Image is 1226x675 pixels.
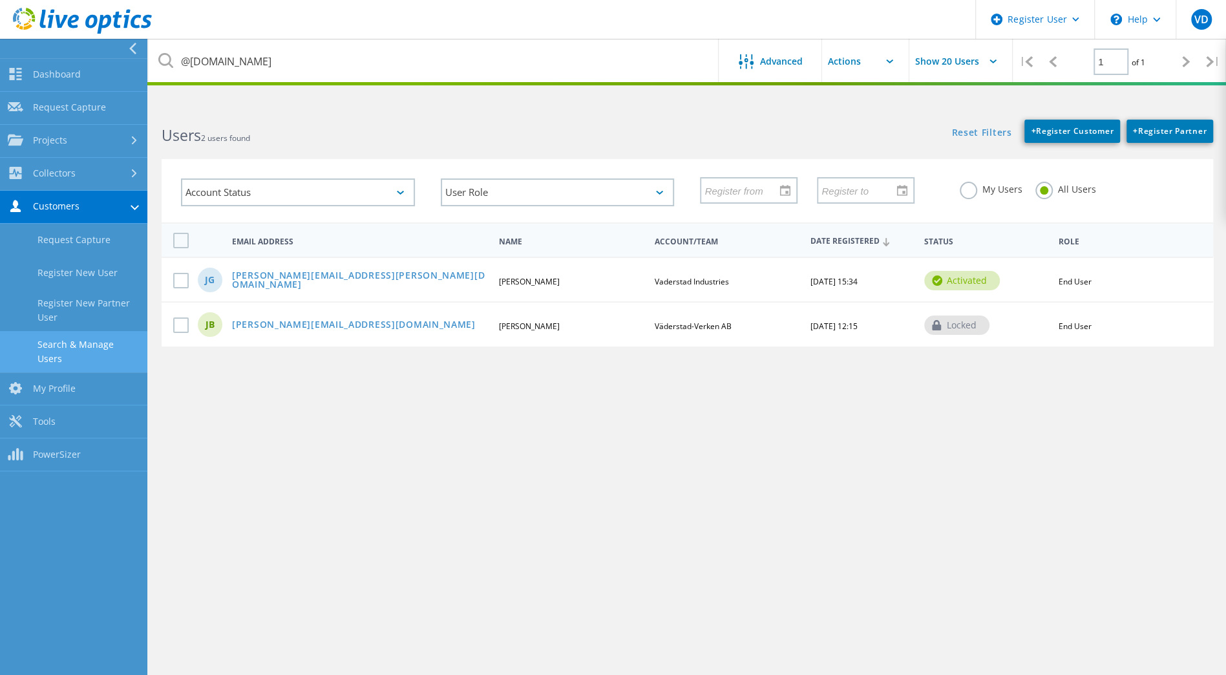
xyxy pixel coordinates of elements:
[232,238,488,246] span: Email Address
[924,271,1000,290] div: activated
[1132,57,1145,68] span: of 1
[1133,125,1207,136] span: Register Partner
[810,237,913,246] span: Date Registered
[655,321,732,332] span: Väderstad-Verken AB
[162,125,201,145] b: Users
[1059,238,1193,246] span: Role
[1200,39,1226,85] div: |
[760,57,803,66] span: Advanced
[701,178,787,202] input: Register from
[951,128,1011,139] a: Reset Filters
[1024,120,1120,143] a: +Register Customer
[1133,125,1138,136] b: +
[441,178,675,206] div: User Role
[205,275,215,284] span: JG
[499,321,560,332] span: [PERSON_NAME]
[149,39,719,84] input: Search users by name, email, company, etc.
[1126,120,1213,143] a: +Register Partner
[1059,276,1092,287] span: End User
[655,276,729,287] span: Vaderstad Industries
[1035,182,1096,194] label: All Users
[960,182,1022,194] label: My Users
[13,27,152,36] a: Live Optics Dashboard
[499,238,644,246] span: Name
[499,276,560,287] span: [PERSON_NAME]
[1059,321,1092,332] span: End User
[201,133,250,144] span: 2 users found
[1031,125,1114,136] span: Register Customer
[818,178,904,202] input: Register to
[924,238,1048,246] span: Status
[810,276,858,287] span: [DATE] 15:34
[206,320,215,329] span: JB
[1031,125,1036,136] b: +
[655,238,799,246] span: Account/Team
[181,178,415,206] div: Account Status
[1110,14,1122,25] svg: \n
[810,321,858,332] span: [DATE] 12:15
[1013,39,1039,85] div: |
[924,316,989,335] div: locked
[232,271,488,291] a: [PERSON_NAME][EMAIL_ADDRESS][PERSON_NAME][DOMAIN_NAME]
[232,320,476,331] a: [PERSON_NAME][EMAIL_ADDRESS][DOMAIN_NAME]
[1194,14,1208,25] span: VD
